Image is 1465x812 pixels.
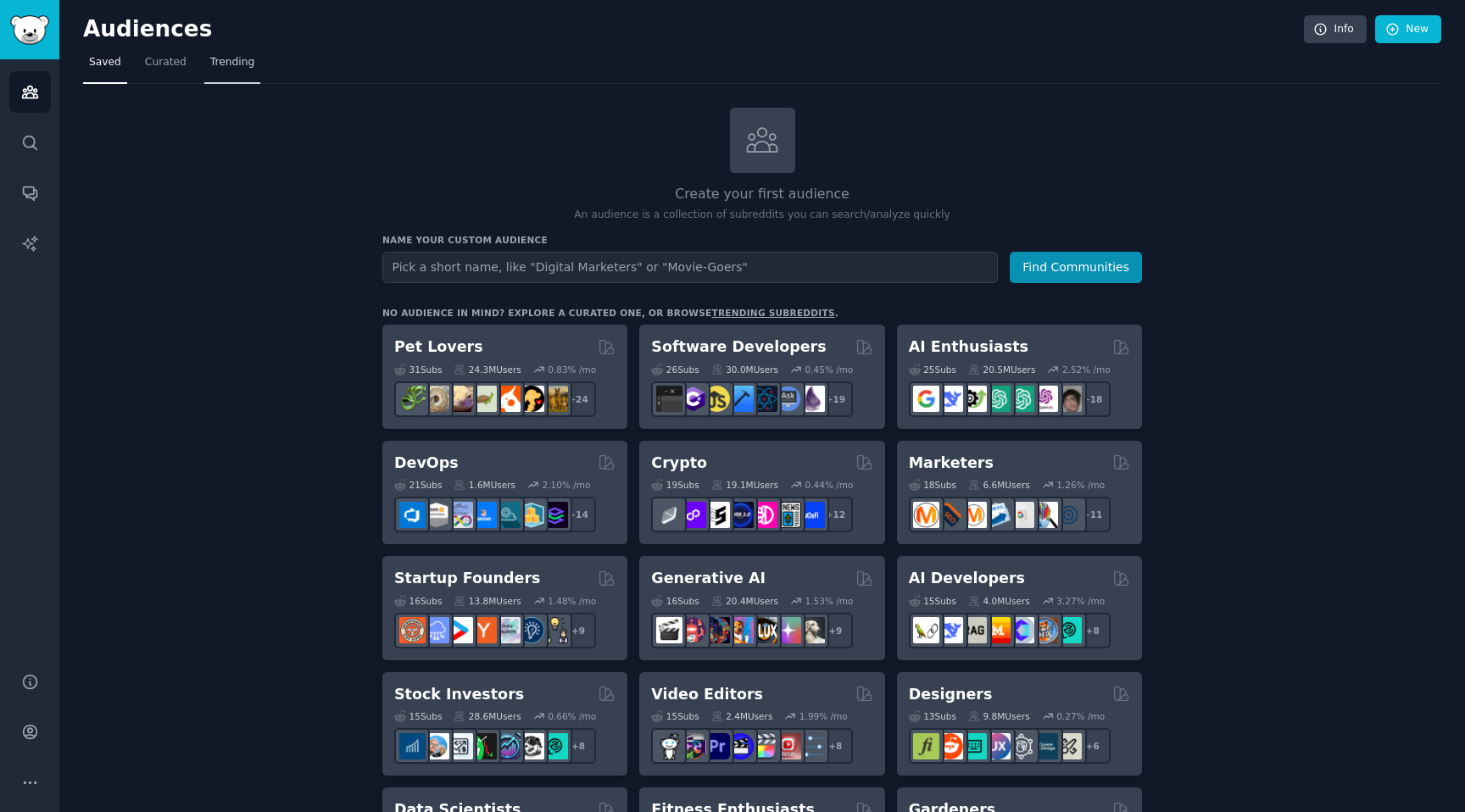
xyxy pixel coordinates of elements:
img: ballpython [423,386,449,412]
img: userexperience [1008,733,1034,759]
div: 19 Sub s [651,479,699,491]
img: Docker_DevOps [447,502,473,528]
img: elixir [799,386,825,412]
img: dalle2 [680,617,706,643]
span: Saved [89,55,121,70]
div: 2.52 % /mo [1062,364,1111,375]
div: 2.4M Users [711,710,773,722]
div: + 14 [560,497,596,532]
a: Trending [204,49,260,84]
span: Trending [210,55,254,70]
img: bigseo [937,502,963,528]
div: 16 Sub s [651,595,699,607]
img: learnjavascript [704,386,730,412]
div: 0.66 % /mo [548,710,596,722]
img: content_marketing [913,502,939,528]
img: LangChain [913,617,939,643]
img: StocksAndTrading [494,733,521,759]
img: googleads [1008,502,1034,528]
div: 15 Sub s [651,710,699,722]
h2: Software Developers [651,336,826,358]
img: logodesign [937,733,963,759]
img: deepdream [704,617,730,643]
div: 9.8M Users [968,710,1030,722]
div: 2.10 % /mo [543,479,591,491]
img: AskMarketing [961,502,987,528]
div: 1.26 % /mo [1056,479,1105,491]
img: UX_Design [1056,733,1082,759]
div: 15 Sub s [394,710,442,722]
div: 1.99 % /mo [799,710,848,722]
img: DeepSeek [937,386,963,412]
img: MarketingResearch [1032,502,1058,528]
div: 20.5M Users [968,364,1035,375]
img: DreamBooth [799,617,825,643]
img: indiehackers [494,617,521,643]
img: editors [680,733,706,759]
img: dogbreed [542,386,568,412]
img: AWS_Certified_Experts [423,502,449,528]
img: OnlineMarketing [1056,502,1082,528]
div: 13.8M Users [454,595,521,607]
div: 28.6M Users [454,710,521,722]
img: reactnative [751,386,777,412]
h2: Stock Investors [394,684,524,705]
img: starryai [775,617,801,643]
img: chatgpt_promptDesign [984,386,1011,412]
img: chatgpt_prompts_ [1008,386,1034,412]
h2: AI Enthusiasts [909,336,1028,358]
h3: Name your custom audience [382,234,1142,246]
span: Curated [145,55,187,70]
img: dividends [399,733,426,759]
h2: DevOps [394,453,459,474]
img: ethstaker [704,502,730,528]
a: Info [1304,15,1367,44]
h2: AI Developers [909,568,1025,589]
img: sdforall [727,617,754,643]
img: UXDesign [984,733,1011,759]
h2: Designers [909,684,993,705]
a: Curated [139,49,192,84]
img: UI_Design [961,733,987,759]
img: DevOpsLinks [471,502,497,528]
img: technicalanalysis [542,733,568,759]
div: + 11 [1075,497,1111,532]
img: defiblockchain [751,502,777,528]
img: gopro [656,733,682,759]
h2: Audiences [83,16,1304,43]
img: Entrepreneurship [518,617,544,643]
img: EntrepreneurRideAlong [399,617,426,643]
img: PlatformEngineers [542,502,568,528]
img: PetAdvice [518,386,544,412]
img: web3 [727,502,754,528]
img: premiere [704,733,730,759]
div: 1.48 % /mo [548,595,596,607]
div: + 8 [1075,613,1111,648]
img: platformengineering [494,502,521,528]
h2: Create your first audience [382,184,1142,205]
h2: Generative AI [651,568,766,589]
img: aws_cdk [518,502,544,528]
div: 0.27 % /mo [1056,710,1105,722]
div: 21 Sub s [394,479,442,491]
a: New [1375,15,1441,44]
h2: Startup Founders [394,568,540,589]
img: MistralAI [984,617,1011,643]
img: typography [913,733,939,759]
div: 0.44 % /mo [805,479,854,491]
img: software [656,386,682,412]
img: ValueInvesting [423,733,449,759]
img: CryptoNews [775,502,801,528]
div: + 8 [560,728,596,764]
img: cockatiel [494,386,521,412]
img: azuredevops [399,502,426,528]
img: aivideo [656,617,682,643]
div: + 9 [817,613,853,648]
div: 1.53 % /mo [805,595,854,607]
img: startup [447,617,473,643]
img: AIDevelopersSociety [1056,617,1082,643]
img: Forex [447,733,473,759]
img: SaaS [423,617,449,643]
img: ethfinance [656,502,682,528]
a: Saved [83,49,127,84]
